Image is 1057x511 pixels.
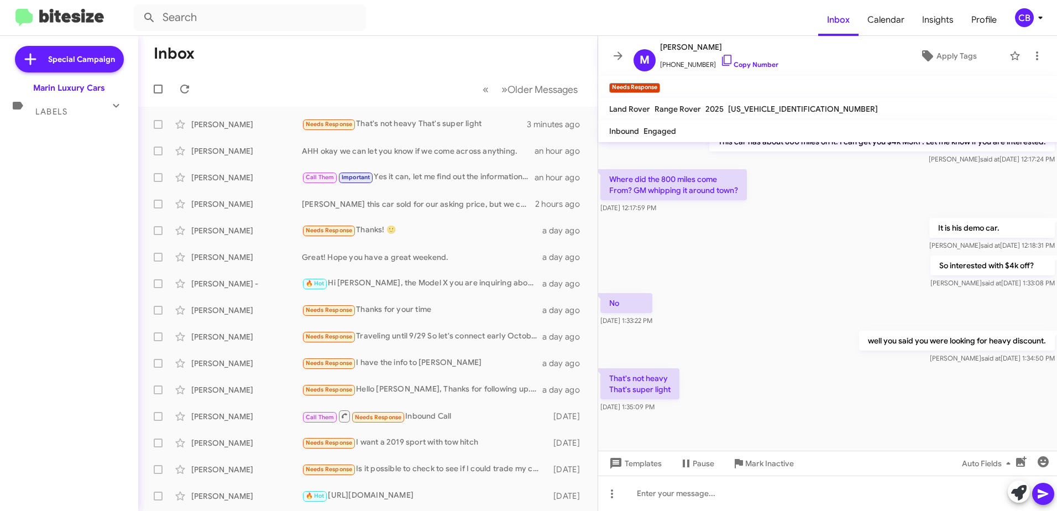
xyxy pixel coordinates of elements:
[609,104,650,114] span: Land Rover
[476,78,495,101] button: Previous
[306,174,334,181] span: Call Them
[302,277,542,290] div: Hi [PERSON_NAME], the Model X you are inquiring about has been sold. Were you only looking for a X?
[548,437,589,449] div: [DATE]
[35,107,67,117] span: Labels
[548,491,589,502] div: [DATE]
[191,278,302,289] div: [PERSON_NAME] -
[302,330,542,343] div: Traveling until 9/29 So let's connect early October
[302,409,548,423] div: Inbound Call
[892,46,1004,66] button: Apply Tags
[1006,8,1045,27] button: CB
[745,453,794,473] span: Mark Inactive
[609,126,639,136] span: Inbound
[671,453,723,473] button: Pause
[302,463,548,476] div: Is it possible to check to see if I could trade my car in? I would rather see if it's possible be...
[302,118,527,131] div: That's not heavy That's super light
[306,333,353,340] span: Needs Response
[930,279,1055,287] span: [PERSON_NAME] [DATE] 1:33:08 PM
[191,172,302,183] div: [PERSON_NAME]
[191,464,302,475] div: [PERSON_NAME]
[306,466,353,473] span: Needs Response
[728,104,878,114] span: [US_VEHICLE_IDENTIFICATION_NUMBER]
[548,464,589,475] div: [DATE]
[720,60,778,69] a: Copy Number
[609,83,660,93] small: Needs Response
[48,54,115,65] span: Special Campaign
[542,278,589,289] div: a day ago
[477,78,584,101] nav: Page navigation example
[342,174,370,181] span: Important
[542,225,589,236] div: a day ago
[705,104,724,114] span: 2025
[355,414,402,421] span: Needs Response
[306,414,334,421] span: Call Them
[191,358,302,369] div: [PERSON_NAME]
[913,4,962,36] a: Insights
[191,384,302,395] div: [PERSON_NAME]
[306,359,353,367] span: Needs Response
[302,357,542,369] div: I have the info to [PERSON_NAME]
[302,252,542,263] div: Great! Hope you have a great weekend.
[643,126,676,136] span: Engaged
[191,252,302,263] div: [PERSON_NAME]
[302,436,548,449] div: I want a 2019 sport with tow hitch
[542,358,589,369] div: a day ago
[501,82,507,96] span: »
[191,491,302,502] div: [PERSON_NAME]
[859,331,1055,351] p: well you said you were looking for heavy discount.
[535,199,589,210] div: 2 hours ago
[191,331,302,342] div: [PERSON_NAME]
[191,145,302,157] div: [PERSON_NAME]
[936,46,977,66] span: Apply Tags
[929,241,1055,249] span: [PERSON_NAME] [DATE] 12:18:31 PM
[548,411,589,422] div: [DATE]
[134,4,366,31] input: Search
[818,4,859,36] span: Inbox
[962,4,1006,36] a: Profile
[982,279,1001,287] span: said at
[306,306,353,314] span: Needs Response
[542,384,589,395] div: a day ago
[930,354,1055,362] span: [PERSON_NAME] [DATE] 1:34:50 PM
[191,225,302,236] div: [PERSON_NAME]
[535,145,589,157] div: an hour ago
[302,171,535,184] div: Yes it can, let me find out the information on that vehicle for you!
[660,40,778,54] span: [PERSON_NAME]
[191,411,302,422] div: [PERSON_NAME]
[929,218,1055,238] p: It is his demo car.
[693,453,714,473] span: Pause
[930,255,1055,275] p: So interested with $4k off?
[600,204,656,212] span: [DATE] 12:17:59 PM
[306,227,353,234] span: Needs Response
[859,4,913,36] a: Calendar
[302,199,535,210] div: [PERSON_NAME] this car sold for our asking price, but we can keep you updated if we get another i...
[981,241,1000,249] span: said at
[306,386,353,393] span: Needs Response
[507,84,578,96] span: Older Messages
[600,403,655,411] span: [DATE] 1:35:09 PM
[191,199,302,210] div: [PERSON_NAME]
[929,155,1055,163] span: [PERSON_NAME] [DATE] 12:17:24 PM
[655,104,701,114] span: Range Rover
[600,368,679,399] p: That's not heavy That's super light
[483,82,489,96] span: «
[607,453,662,473] span: Templates
[600,293,652,313] p: No
[15,46,124,72] a: Special Campaign
[953,453,1024,473] button: Auto Fields
[302,224,542,237] div: Thanks! 🙂
[306,121,353,128] span: Needs Response
[191,437,302,449] div: [PERSON_NAME]
[981,354,1001,362] span: said at
[302,145,535,157] div: AHH okay we can let you know if we come across anything.
[306,439,353,446] span: Needs Response
[306,280,325,287] span: 🔥 Hot
[660,54,778,70] span: [PHONE_NUMBER]
[306,492,325,499] span: 🔥 Hot
[302,304,542,316] div: Thanks for your time
[542,252,589,263] div: a day ago
[495,78,584,101] button: Next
